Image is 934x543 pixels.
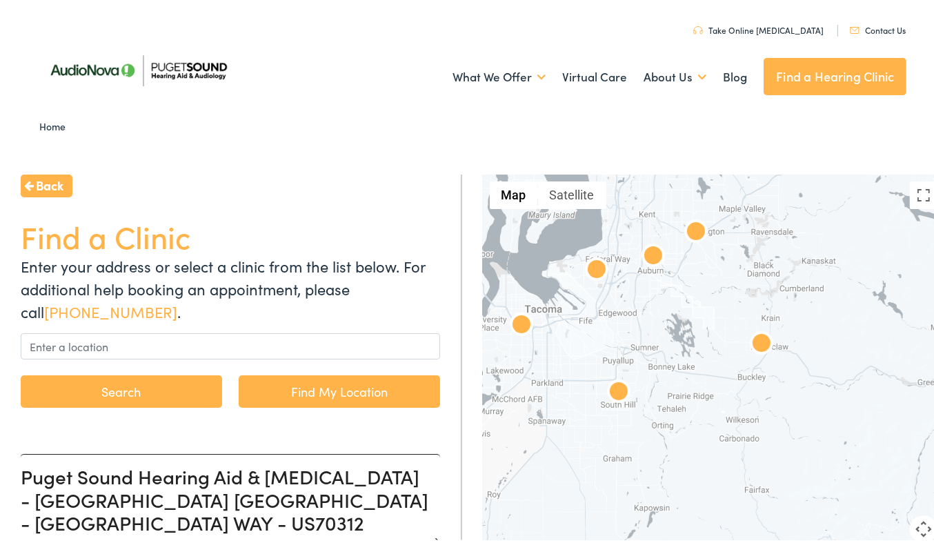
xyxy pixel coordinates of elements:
[21,462,430,532] h3: Puget Sound Hearing Aid & [MEDICAL_DATA] - [GEOGRAPHIC_DATA] [GEOGRAPHIC_DATA] - [GEOGRAPHIC_DATA...
[850,24,860,31] img: utility icon
[693,23,703,32] img: utility icon
[21,373,222,405] button: Search
[693,21,824,33] a: Take Online [MEDICAL_DATA]
[850,21,906,33] a: Contact Us
[538,179,606,206] button: Show satellite imagery
[239,373,440,405] a: Find My Location
[490,179,538,206] button: Show street map
[764,55,906,92] a: Find a Hearing Clinic
[21,172,72,195] a: Back
[21,330,440,357] input: Enter a location
[21,215,440,252] h1: Find a Clinic
[453,49,546,100] a: What We Offer
[644,49,706,100] a: About Us
[562,49,627,100] a: Virtual Care
[40,117,72,130] a: Home
[21,252,440,320] p: Enter your address or select a clinic from the list below. For additional help booking an appoint...
[44,298,177,319] a: [PHONE_NUMBER]
[723,49,747,100] a: Blog
[36,173,63,192] span: Back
